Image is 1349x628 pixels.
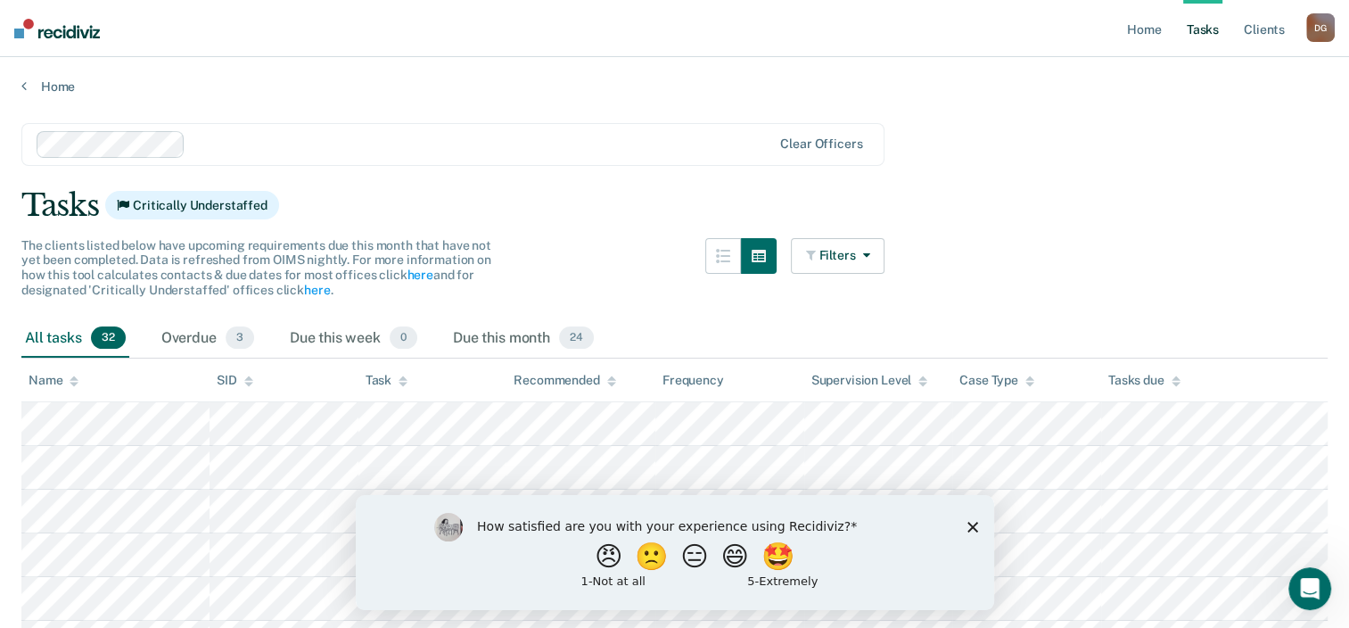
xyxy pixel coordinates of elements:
[514,373,615,388] div: Recommended
[21,187,1328,224] div: Tasks
[304,283,330,297] a: here
[366,373,407,388] div: Task
[226,326,254,350] span: 3
[662,373,724,388] div: Frequency
[559,326,594,350] span: 24
[217,373,253,388] div: SID
[1306,13,1335,42] button: DG
[390,326,417,350] span: 0
[1108,373,1180,388] div: Tasks due
[959,373,1034,388] div: Case Type
[1288,567,1331,610] iframe: Intercom live chat
[21,238,491,297] span: The clients listed below have upcoming requirements due this month that have not yet been complet...
[791,238,885,274] button: Filters
[14,19,100,38] img: Recidiviz
[105,191,279,219] span: Critically Understaffed
[29,373,78,388] div: Name
[21,319,129,359] div: All tasks32
[780,136,862,152] div: Clear officers
[407,268,432,282] a: here
[21,78,1328,95] a: Home
[449,319,597,359] div: Due this month24
[91,326,126,350] span: 32
[158,319,258,359] div: Overdue3
[356,495,994,610] iframe: Survey by Kim from Recidiviz
[1306,13,1335,42] div: D G
[286,319,421,359] div: Due this week0
[811,373,928,388] div: Supervision Level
